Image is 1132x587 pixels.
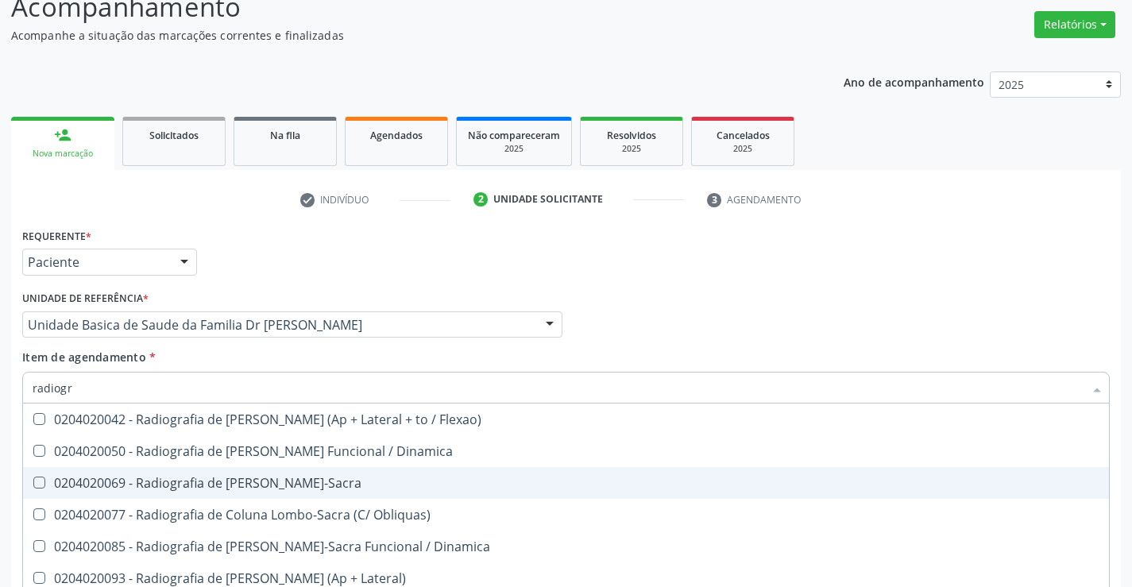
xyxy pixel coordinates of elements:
[22,148,103,160] div: Nova marcação
[844,71,984,91] p: Ano de acompanhamento
[54,126,71,144] div: person_add
[22,349,146,365] span: Item de agendamento
[468,129,560,142] span: Não compareceram
[33,477,1099,489] div: 0204020069 - Radiografia de [PERSON_NAME]-Sacra
[149,129,199,142] span: Solicitados
[270,129,300,142] span: Na fila
[28,317,530,333] span: Unidade Basica de Saude da Familia Dr [PERSON_NAME]
[33,413,1099,426] div: 0204020042 - Radiografia de [PERSON_NAME] (Ap + Lateral + to / Flexao)
[33,445,1099,458] div: 0204020050 - Radiografia de [PERSON_NAME] Funcional / Dinamica
[22,287,149,311] label: Unidade de referência
[33,372,1084,404] input: Buscar por procedimentos
[493,192,603,207] div: Unidade solicitante
[22,224,91,249] label: Requerente
[33,572,1099,585] div: 0204020093 - Radiografia de [PERSON_NAME] (Ap + Lateral)
[592,143,671,155] div: 2025
[607,129,656,142] span: Resolvidos
[33,508,1099,521] div: 0204020077 - Radiografia de Coluna Lombo-Sacra (C/ Obliquas)
[468,143,560,155] div: 2025
[28,254,164,270] span: Paciente
[717,129,770,142] span: Cancelados
[473,192,488,207] div: 2
[1034,11,1115,38] button: Relatórios
[33,540,1099,553] div: 0204020085 - Radiografia de [PERSON_NAME]-Sacra Funcional / Dinamica
[11,27,788,44] p: Acompanhe a situação das marcações correntes e finalizadas
[703,143,782,155] div: 2025
[370,129,423,142] span: Agendados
